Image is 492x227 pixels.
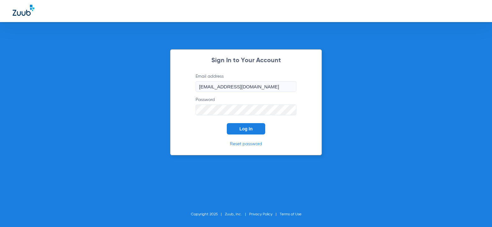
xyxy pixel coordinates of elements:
[13,5,34,16] img: Zuub Logo
[249,212,272,216] a: Privacy Policy
[196,105,296,115] input: Password
[196,81,296,92] input: Email address
[225,211,249,218] li: Zuub, Inc.
[280,212,301,216] a: Terms of Use
[239,126,253,131] span: Log In
[186,57,306,64] h2: Sign In to Your Account
[196,97,296,115] label: Password
[230,142,262,146] a: Reset password
[191,211,225,218] li: Copyright 2025
[196,73,296,92] label: Email address
[227,123,265,134] button: Log In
